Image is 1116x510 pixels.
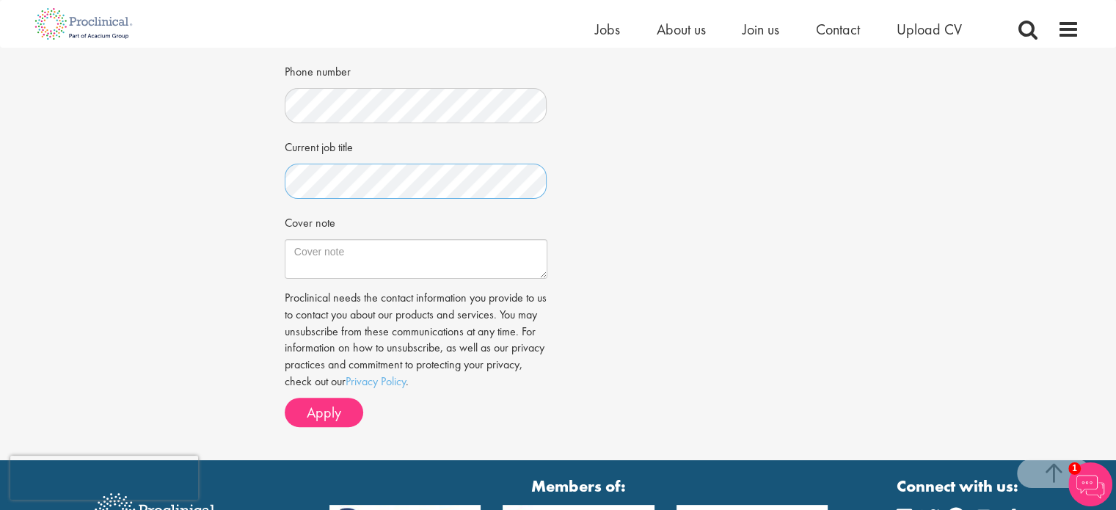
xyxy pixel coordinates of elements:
iframe: reCAPTCHA [10,456,198,500]
strong: Connect with us: [897,475,1021,498]
span: 1 [1068,462,1081,475]
span: Apply [307,403,341,422]
img: Chatbot [1068,462,1112,506]
a: Privacy Policy [346,374,406,389]
p: Proclinical needs the contact information you provide to us to contact you about our products and... [285,290,547,390]
label: Current job title [285,134,353,156]
a: Upload CV [897,20,962,39]
a: Contact [816,20,860,39]
a: Join us [743,20,779,39]
label: Cover note [285,210,335,232]
button: Apply [285,398,363,427]
a: About us [657,20,706,39]
a: Jobs [595,20,620,39]
label: Phone number [285,59,351,81]
strong: Members of: [329,475,828,498]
